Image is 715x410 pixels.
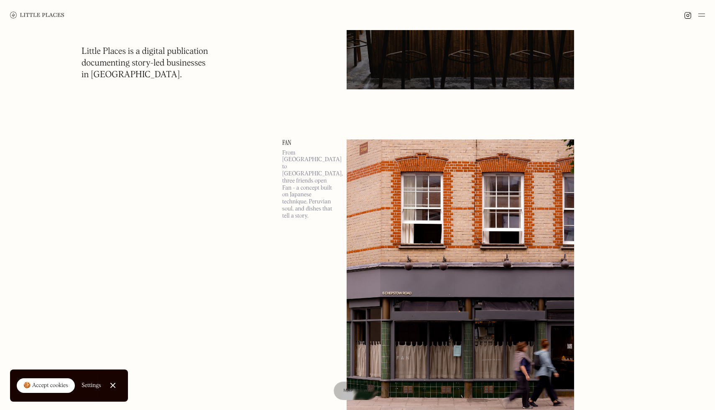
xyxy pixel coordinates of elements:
a: Map view [334,382,378,400]
span: Map view [344,388,368,393]
a: 🍪 Accept cookies [17,378,75,393]
p: From [GEOGRAPHIC_DATA] to [GEOGRAPHIC_DATA], three friends open Fan - a concept built on Japanese... [282,149,337,220]
h1: Little Places is a digital publication documenting story-led businesses in [GEOGRAPHIC_DATA]. [82,46,208,81]
div: Settings [82,382,101,388]
a: Fan [282,139,337,146]
div: 🍪 Accept cookies [23,382,68,390]
a: Settings [82,376,101,395]
a: Close Cookie Popup [105,377,121,394]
